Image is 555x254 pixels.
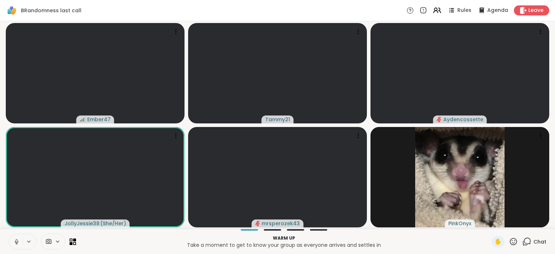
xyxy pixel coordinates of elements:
span: BRandomness last call [21,7,81,14]
span: Rules [457,7,471,14]
span: ( She/Her ) [100,220,126,227]
p: Warm up [80,235,487,241]
span: audio-muted [437,117,442,122]
span: JollyJessie38 [65,220,99,227]
span: mrsperozek43 [262,220,300,227]
span: ✋ [494,237,502,246]
span: PinkOnyx [448,220,471,227]
span: Chat [533,238,546,245]
span: Agenda [487,7,508,14]
span: Aydencossette [443,116,483,123]
p: Take a moment to get to know your group as everyone arrives and settles in [80,241,487,249]
span: audio-muted [255,221,260,226]
span: Ember47 [87,116,111,123]
span: Leave [528,7,543,14]
img: ShareWell Logomark [6,4,18,17]
span: Tammy21 [265,116,290,123]
img: PinkOnyx [415,127,505,227]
